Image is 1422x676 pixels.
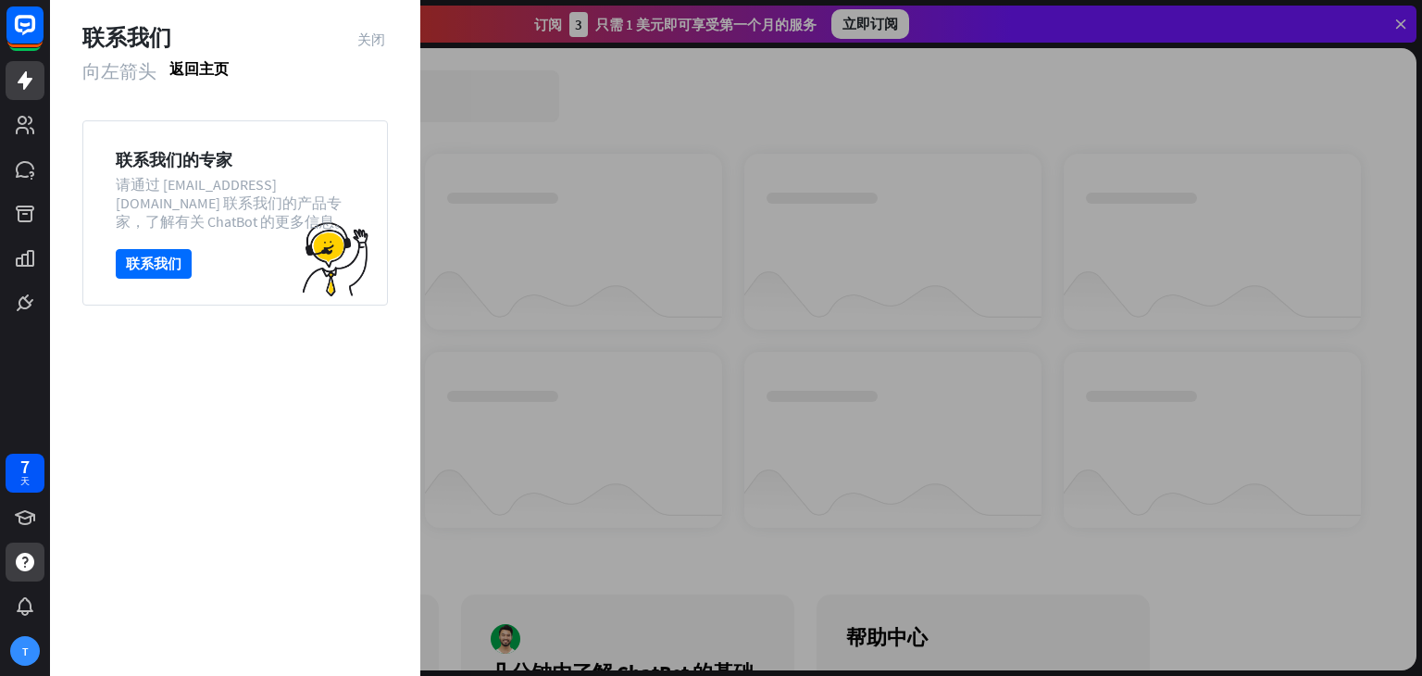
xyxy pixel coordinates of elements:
[357,31,385,45] font: 关闭
[6,454,44,493] a: 7 天
[126,255,181,272] font: 联系我们
[116,175,349,231] font: 请通过 [EMAIL_ADDRESS][DOMAIN_NAME] 联系我们的产品专家，了解有关 ChatBot 的更多信息。
[20,455,30,478] font: 7
[82,60,156,79] font: 向左箭头
[20,475,30,487] font: 天
[22,645,29,658] font: T
[82,23,171,52] font: 联系我们
[116,249,192,279] button: 联系我们
[116,149,232,170] font: 联系我们的专家
[169,59,229,78] font: 返回主页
